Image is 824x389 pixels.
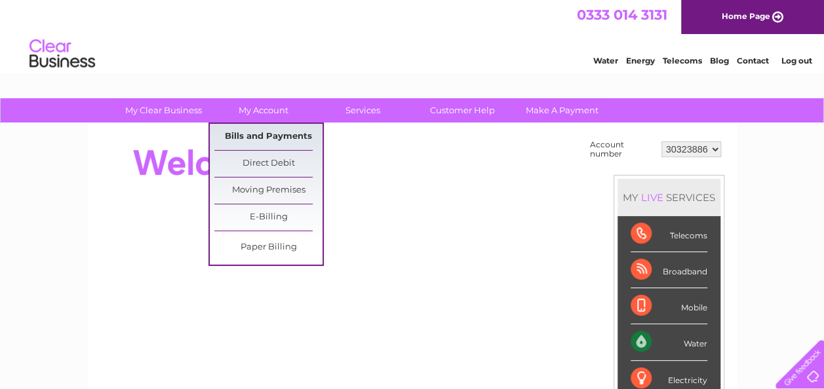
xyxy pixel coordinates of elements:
div: MY SERVICES [618,179,720,216]
div: Water [631,324,707,360]
a: Moving Premises [214,177,323,204]
a: Bills and Payments [214,124,323,150]
div: Telecoms [631,216,707,252]
img: logo.png [29,34,96,74]
a: My Account [209,98,317,122]
a: Blog [710,56,729,65]
div: Clear Business is a trading name of Verastar Limited (registered in [GEOGRAPHIC_DATA] No. 3667643... [103,7,722,64]
a: Make A Payment [508,98,616,122]
a: Customer Help [408,98,517,122]
a: E-Billing [214,204,323,231]
a: Contact [737,56,769,65]
a: Direct Debit [214,151,323,177]
a: Paper Billing [214,234,323,261]
a: Telecoms [663,56,702,65]
a: Water [593,56,618,65]
a: Log out [781,56,812,65]
div: Broadband [631,252,707,288]
a: 0333 014 3131 [577,7,667,23]
a: My Clear Business [109,98,218,122]
div: LIVE [638,191,666,204]
div: Mobile [631,288,707,324]
a: Energy [626,56,655,65]
td: Account number [587,137,658,162]
a: Services [309,98,417,122]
